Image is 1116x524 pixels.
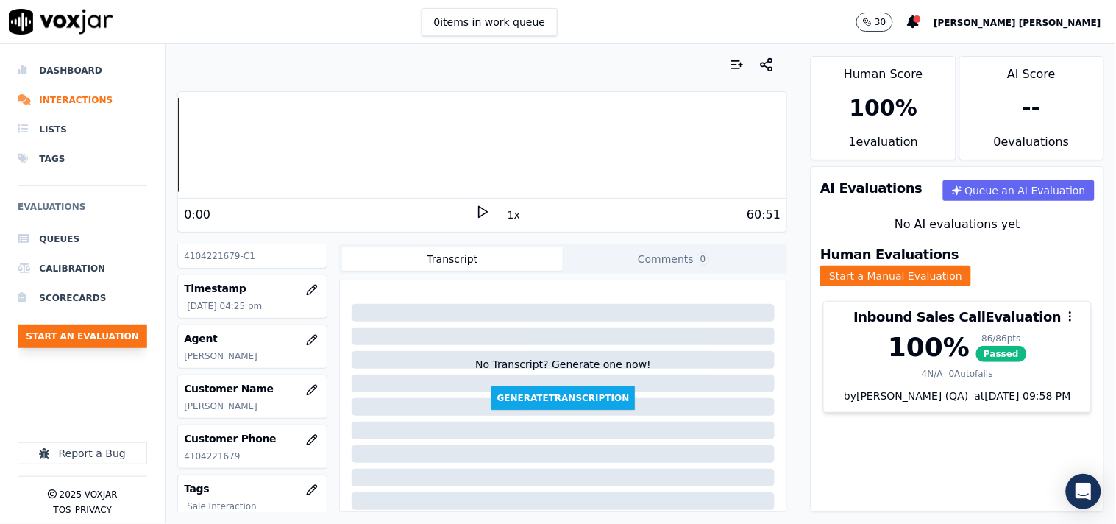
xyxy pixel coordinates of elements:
[184,481,320,496] h3: Tags
[187,500,320,512] p: Sale Interaction
[969,389,1071,403] div: at [DATE] 09:58 PM
[9,9,113,35] img: voxjar logo
[820,182,923,195] h3: AI Evaluations
[184,350,320,362] p: [PERSON_NAME]
[18,198,147,224] h6: Evaluations
[18,85,147,115] a: Interactions
[184,450,320,462] p: 4104221679
[960,57,1103,83] div: AI Score
[18,224,147,254] a: Queues
[422,8,558,36] button: 0items in work queue
[184,206,210,224] div: 0:00
[184,331,320,346] h3: Agent
[18,254,147,283] a: Calibration
[75,504,112,516] button: Privacy
[811,57,955,83] div: Human Score
[823,216,1092,233] div: No AI evaluations yet
[18,56,147,85] a: Dashboard
[184,381,320,396] h3: Customer Name
[184,281,320,296] h3: Timestamp
[1023,95,1041,121] div: --
[18,442,147,464] button: Report a Bug
[875,16,886,28] p: 30
[184,250,320,262] p: 4104221679-C1
[184,431,320,446] h3: Customer Phone
[1066,474,1101,509] div: Open Intercom Messenger
[18,283,147,313] a: Scorecards
[856,13,892,32] button: 30
[18,115,147,144] a: Lists
[949,368,993,380] div: 0 Autofails
[563,247,784,271] button: Comments
[491,386,636,410] button: GenerateTranscription
[820,266,971,286] button: Start a Manual Evaluation
[976,346,1028,362] span: Passed
[934,18,1101,28] span: [PERSON_NAME] [PERSON_NAME]
[960,133,1103,160] div: 0 evaluation s
[60,489,118,500] p: 2025 Voxjar
[922,368,943,380] div: 4 N/A
[18,325,147,348] button: Start an Evaluation
[856,13,907,32] button: 30
[811,133,955,160] div: 1 evaluation
[18,144,147,174] a: Tags
[342,247,564,271] button: Transcript
[184,400,320,412] p: [PERSON_NAME]
[824,389,1091,412] div: by [PERSON_NAME] (QA)
[976,333,1028,344] div: 86 / 86 pts
[505,205,523,225] button: 1x
[53,504,71,516] button: TOS
[934,13,1116,31] button: [PERSON_NAME] [PERSON_NAME]
[850,95,918,121] div: 100 %
[475,357,651,386] div: No Transcript? Generate one now!
[697,252,710,266] span: 0
[888,333,970,362] div: 100 %
[747,206,781,224] div: 60:51
[187,300,320,312] p: [DATE] 04:25 pm
[820,248,959,261] h3: Human Evaluations
[943,180,1095,201] button: Queue an AI Evaluation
